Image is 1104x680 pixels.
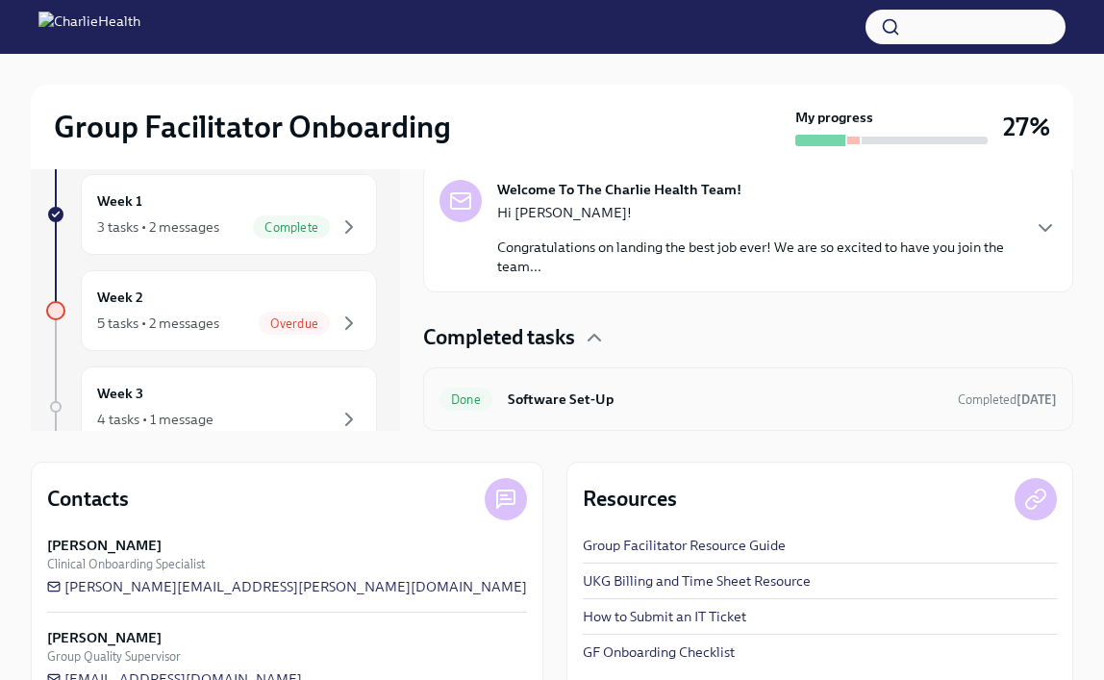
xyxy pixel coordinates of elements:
a: How to Submit an IT Ticket [583,607,746,626]
h3: 27% [1003,110,1050,144]
div: 3 tasks • 2 messages [97,217,219,237]
h2: Group Facilitator Onboarding [54,108,451,146]
img: CharlieHealth [38,12,140,42]
a: Week 34 tasks • 1 message [46,366,377,447]
span: Done [439,392,492,407]
strong: [PERSON_NAME] [47,628,162,647]
h4: Completed tasks [423,323,575,352]
p: Hi [PERSON_NAME]! [497,203,1018,222]
span: Clinical Onboarding Specialist [47,555,205,573]
div: Completed tasks [423,323,1073,352]
a: UKG Billing and Time Sheet Resource [583,571,811,591]
span: September 25th, 2025 22:14 [958,390,1057,409]
h6: Software Set-Up [508,389,942,410]
strong: My progress [795,108,873,127]
h6: Week 3 [97,383,143,404]
a: GF Onboarding Checklist [583,642,735,662]
span: Overdue [259,316,330,331]
a: DoneSoftware Set-UpCompleted[DATE] [439,384,1057,415]
h6: Week 1 [97,190,142,212]
a: [PERSON_NAME][EMAIL_ADDRESS][PERSON_NAME][DOMAIN_NAME] [47,577,527,596]
a: Week 13 tasks • 2 messagesComplete [46,174,377,255]
a: Group Facilitator Resource Guide [583,536,786,555]
h4: Resources [583,485,677,514]
span: Group Quality Supervisor [47,647,181,666]
strong: [PERSON_NAME] [47,536,162,555]
strong: Welcome To The Charlie Health Team! [497,180,741,199]
div: 5 tasks • 2 messages [97,314,219,333]
h4: Contacts [47,485,129,514]
h6: Week 2 [97,287,143,308]
span: Complete [253,220,330,235]
p: Congratulations on landing the best job ever! We are so excited to have you join the team... [497,238,1018,276]
strong: [DATE] [1016,392,1057,407]
a: Week 25 tasks • 2 messagesOverdue [46,270,377,351]
div: 4 tasks • 1 message [97,410,213,429]
span: Completed [958,392,1057,407]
